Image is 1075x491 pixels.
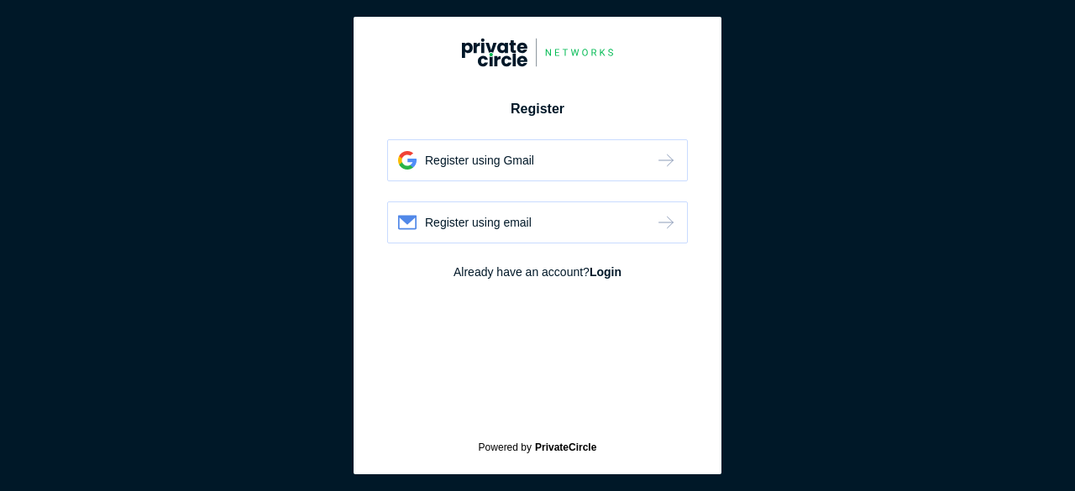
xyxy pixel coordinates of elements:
strong: PrivateCircle [535,441,596,453]
img: Google [462,38,613,67]
div: Register using Gmail [425,152,534,169]
div: Powered by [375,441,700,453]
strong: Login [590,265,621,279]
img: Google [398,151,417,170]
img: Google [655,150,677,170]
div: Register [387,99,688,119]
div: Already have an account? [387,264,688,280]
img: Google [398,215,417,230]
div: Register using email [425,214,532,231]
img: Google [655,212,677,232]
